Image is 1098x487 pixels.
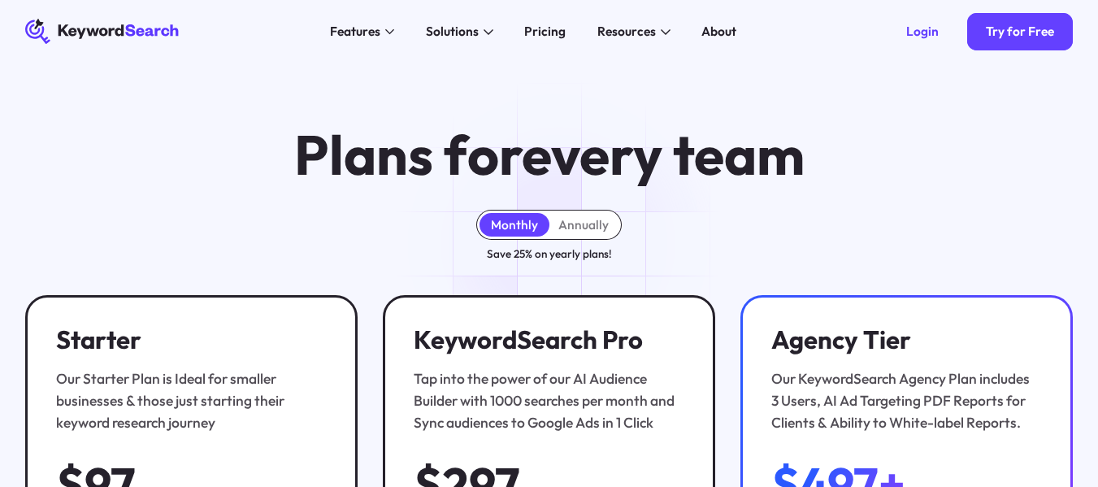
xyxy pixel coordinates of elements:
div: Try for Free [986,24,1054,39]
div: Login [906,24,939,39]
div: Pricing [524,22,566,41]
span: every team [522,120,805,189]
a: Login [887,13,957,51]
h3: Starter [56,325,321,355]
a: Try for Free [967,13,1074,51]
h3: Agency Tier [771,325,1036,355]
div: Resources [597,22,656,41]
div: Tap into the power of our AI Audience Builder with 1000 searches per month and Sync audiences to ... [414,368,679,435]
div: Our KeywordSearch Agency Plan includes 3 Users, AI Ad Targeting PDF Reports for Clients & Ability... [771,368,1036,435]
div: Features [330,22,380,41]
h1: Plans for [294,126,805,185]
div: Annually [558,217,609,233]
div: Save 25% on yearly plans! [487,246,612,263]
a: Pricing [515,19,575,44]
div: About [701,22,736,41]
div: Monthly [491,217,538,233]
a: About [692,19,746,44]
h3: KeywordSearch Pro [414,325,679,355]
div: Our Starter Plan is Ideal for smaller businesses & those just starting their keyword research jou... [56,368,321,435]
div: Solutions [426,22,479,41]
